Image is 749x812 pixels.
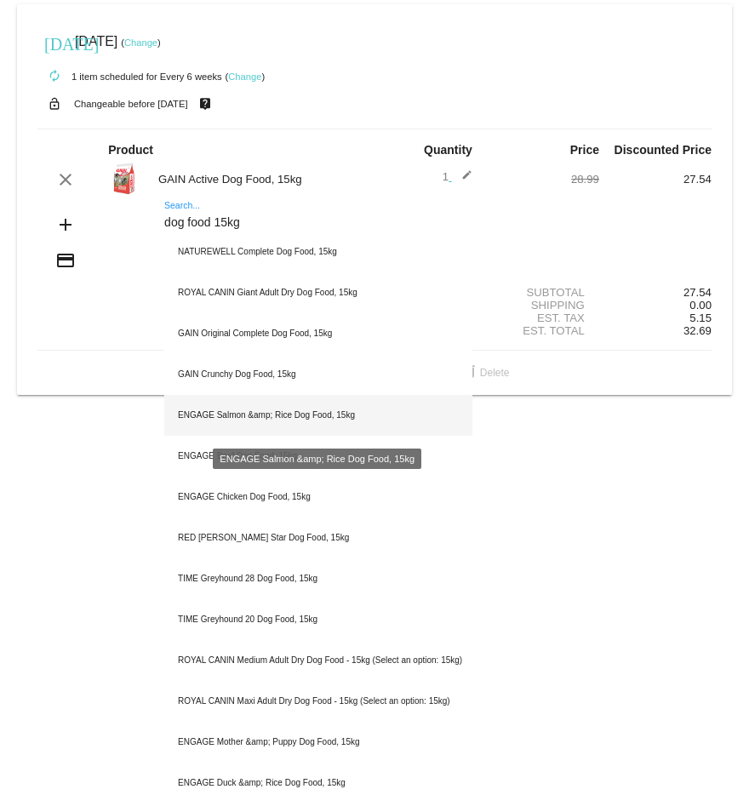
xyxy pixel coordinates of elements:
div: GAIN Crunchy Dog Food, 15kg [164,354,472,395]
div: ENGAGE Salmon &amp; Rice Dog Food, 15kg [164,395,472,436]
div: GAIN Original Complete Dog Food, 15kg [164,313,472,354]
div: ENGAGE Mother &amp; Puppy Dog Food, 15kg [164,722,472,763]
mat-icon: add [55,214,76,235]
a: Change [228,71,261,82]
span: 0.00 [689,299,712,312]
strong: Quantity [424,143,472,157]
div: ROYAL CANIN Maxi Adult Dry Dog Food - 15kg (Select an option: 15kg) [164,681,472,722]
mat-icon: [DATE] [44,32,65,53]
small: ( ) [121,37,161,48]
div: 28.99 [487,173,599,186]
small: ( ) [226,71,266,82]
div: ENGAGE Beef Dog Food, 15kg [164,436,472,477]
div: TIME Greyhound 20 Dog Food, 15kg [164,599,472,640]
div: Subtotal [487,286,599,299]
span: 1 [443,170,472,183]
strong: Price [570,143,599,157]
div: ENGAGE Chicken Dog Food, 15kg [164,477,472,518]
div: NATUREWELL Complete Dog Food, 15kg [164,232,472,272]
mat-icon: lock_open [44,93,65,115]
div: Est. Total [487,324,599,337]
div: TIME Greyhound 28 Dog Food, 15kg [164,558,472,599]
a: Change [124,37,157,48]
mat-icon: live_help [195,93,215,115]
span: Delete [460,367,510,379]
strong: Product [108,143,153,157]
small: Changeable before [DATE] [74,99,188,109]
button: Delete [446,357,523,388]
mat-icon: credit_card [55,250,76,271]
small: 1 item scheduled for Every 6 weeks [37,71,222,82]
div: Est. Tax [487,312,599,324]
mat-icon: edit [452,169,472,190]
div: RED [PERSON_NAME] Star Dog Food, 15kg [164,518,472,558]
div: ROYAL CANIN Giant Adult Dry Dog Food, 15kg [164,272,472,313]
mat-icon: autorenew [44,66,65,87]
input: Search... [164,216,472,230]
div: ENGAGE Duck &amp; Rice Dog Food, 15kg [164,763,472,803]
img: 31515.jpg [108,161,142,195]
div: Shipping [487,299,599,312]
div: 27.54 [599,286,712,299]
span: 32.69 [683,324,712,337]
strong: Discounted Price [615,143,712,157]
div: 27.54 [599,173,712,186]
mat-icon: clear [55,169,76,190]
div: GAIN Active Dog Food, 15kg [150,173,374,186]
div: ROYAL CANIN Medium Adult Dry Dog Food - 15kg (Select an option: 15kg) [164,640,472,681]
span: 5.15 [689,312,712,324]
